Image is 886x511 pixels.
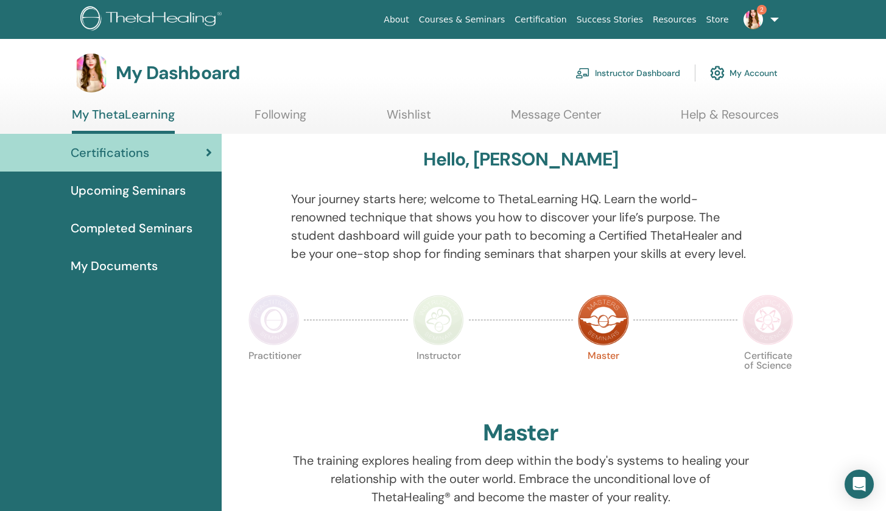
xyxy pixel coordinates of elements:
[413,294,464,346] img: Instructor
[414,9,510,31] a: Courses & Seminars
[72,54,111,92] img: default.jpg
[681,107,779,131] a: Help & Resources
[744,10,763,29] img: default.jpg
[248,351,300,402] p: Practitioner
[648,9,701,31] a: Resources
[510,9,571,31] a: Certification
[72,107,175,134] a: My ThetaLearning
[710,63,725,83] img: cog.svg
[116,62,240,84] h3: My Dashboard
[291,190,750,263] p: Your journey starts here; welcome to ThetaLearning HQ. Learn the world-renowned technique that sh...
[255,107,306,131] a: Following
[71,219,192,237] span: Completed Seminars
[80,6,226,33] img: logo.png
[575,68,590,78] img: chalkboard-teacher.svg
[379,9,413,31] a: About
[575,60,680,86] a: Instructor Dashboard
[71,181,186,200] span: Upcoming Seminars
[578,294,629,346] img: Master
[248,294,300,346] img: Practitioner
[387,107,431,131] a: Wishlist
[511,107,601,131] a: Message Center
[483,419,558,447] h2: Master
[578,351,629,402] p: Master
[71,257,158,275] span: My Documents
[710,60,778,86] a: My Account
[701,9,734,31] a: Store
[845,470,874,499] div: Open Intercom Messenger
[291,451,750,506] p: The training explores healing from deep within the body's systems to healing your relationship wi...
[742,294,793,346] img: Certificate of Science
[71,144,149,162] span: Certifications
[757,5,767,15] span: 2
[572,9,648,31] a: Success Stories
[742,351,793,402] p: Certificate of Science
[413,351,464,402] p: Instructor
[423,148,618,170] h3: Hello, [PERSON_NAME]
